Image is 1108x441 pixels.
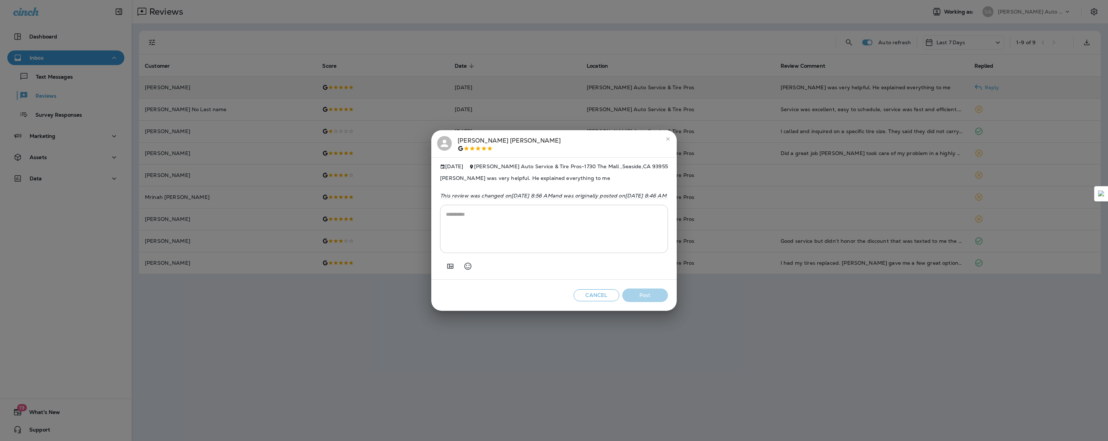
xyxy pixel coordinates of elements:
img: Detect Auto [1098,191,1105,197]
span: and was originally posted on [DATE] 8:46 AM [552,192,666,199]
button: close [662,133,674,145]
span: [PERSON_NAME] Auto Service & Tire Pros - 1730 The Mall , Seaside , CA 93955 [474,163,668,170]
span: [PERSON_NAME] was very helpful. He explained everything to me [440,169,668,187]
p: This review was changed on [DATE] 8:56 AM [440,193,668,199]
span: [DATE] [440,163,463,170]
button: Select an emoji [461,259,475,274]
div: [PERSON_NAME] [PERSON_NAME] [458,136,561,151]
button: Add in a premade template [443,259,458,274]
button: Cancel [574,289,619,301]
